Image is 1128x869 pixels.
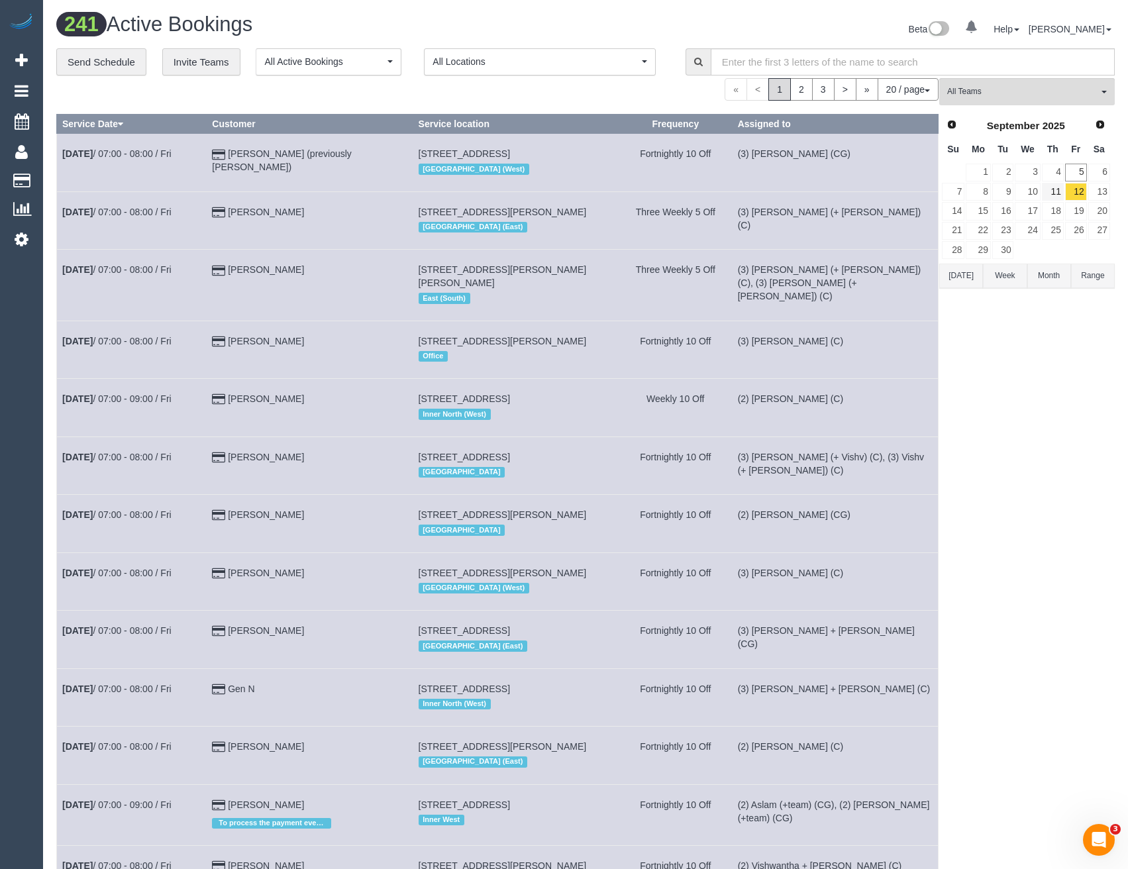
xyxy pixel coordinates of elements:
div: Location [419,160,613,178]
span: [STREET_ADDRESS] [419,148,510,159]
i: Credit Card Payment [212,801,225,810]
td: Customer [207,552,413,610]
a: 26 [1065,222,1087,240]
td: Frequency [619,134,732,191]
a: [PERSON_NAME] [228,452,304,462]
td: Customer [207,495,413,552]
span: [STREET_ADDRESS][PERSON_NAME] [419,568,587,578]
b: [DATE] [62,799,93,810]
ol: All Locations [424,48,656,76]
a: Next [1091,116,1109,134]
span: [GEOGRAPHIC_DATA] [419,467,505,478]
a: [PERSON_NAME] [228,799,304,810]
td: Frequency [619,495,732,552]
td: Assigned to [732,668,938,726]
b: [DATE] [62,264,93,275]
td: Assigned to [732,250,938,321]
td: Frequency [619,321,732,378]
td: Service location [413,134,619,191]
a: Prev [943,116,961,134]
a: 19 [1065,202,1087,220]
span: [STREET_ADDRESS][PERSON_NAME] [419,509,587,520]
span: [STREET_ADDRESS] [419,393,510,404]
td: Frequency [619,611,732,668]
td: Assigned to [732,134,938,191]
span: Next [1095,119,1105,130]
a: [DATE]/ 07:00 - 08:00 / Fri [62,207,172,217]
span: Inner North (West) [419,699,491,709]
td: Service location [413,727,619,784]
a: [DATE]/ 07:00 - 08:00 / Fri [62,452,172,462]
span: [STREET_ADDRESS] [419,452,510,462]
td: Service location [413,552,619,610]
a: [PERSON_NAME] [1029,24,1111,34]
span: Thursday [1047,144,1058,154]
span: To process the payment every 16th of the month [212,818,331,829]
a: [PERSON_NAME] [228,393,304,404]
td: Frequency [619,784,732,845]
a: 30 [992,241,1014,259]
span: Sunday [947,144,959,154]
a: 3 [812,78,835,101]
span: Inner North (West) [419,409,491,419]
a: 2 [790,78,813,101]
div: Location [419,695,613,713]
div: Location [419,289,613,307]
td: Assigned to [732,379,938,436]
span: [GEOGRAPHIC_DATA] (West) [419,164,529,174]
i: Credit Card Payment [212,208,225,217]
b: [DATE] [62,336,93,346]
td: Schedule date [57,668,207,726]
td: Schedule date [57,784,207,845]
a: [DATE]/ 07:00 - 08:00 / Fri [62,684,172,694]
a: [DATE]/ 07:00 - 09:00 / Fri [62,799,172,810]
span: September [987,120,1040,131]
a: [PERSON_NAME] [228,264,304,275]
b: [DATE] [62,509,93,520]
div: Location [419,811,613,829]
a: 4 [1042,164,1064,181]
td: Service location [413,379,619,436]
td: Schedule date [57,134,207,191]
b: [DATE] [62,207,93,217]
th: Service location [413,115,619,134]
td: Customer [207,727,413,784]
a: [DATE]/ 07:00 - 08:00 / Fri [62,568,172,578]
td: Schedule date [57,436,207,494]
b: [DATE] [62,568,93,578]
span: Tuesday [998,144,1008,154]
td: Schedule date [57,727,207,784]
a: [DATE]/ 07:00 - 09:00 / Fri [62,393,172,404]
a: 8 [966,183,990,201]
td: Service location [413,436,619,494]
a: [DATE]/ 07:00 - 08:00 / Fri [62,264,172,275]
td: Assigned to [732,784,938,845]
span: All Teams [947,86,1098,97]
td: Customer [207,134,413,191]
td: Schedule date [57,552,207,610]
div: Location [419,219,613,236]
div: Location [419,348,613,365]
nav: Pagination navigation [725,78,939,101]
td: Frequency [619,436,732,494]
td: Frequency [619,250,732,321]
div: Location [419,753,613,770]
span: [STREET_ADDRESS] [419,625,510,636]
i: Credit Card Payment [212,569,225,578]
td: Schedule date [57,191,207,249]
a: 15 [966,202,990,220]
a: [PERSON_NAME] [228,568,304,578]
button: Month [1027,264,1071,288]
a: 24 [1015,222,1040,240]
a: 20 [1088,202,1110,220]
td: Customer [207,321,413,378]
b: [DATE] [62,741,93,752]
td: Service location [413,250,619,321]
b: [DATE] [62,148,93,159]
td: Frequency [619,379,732,436]
td: Assigned to [732,436,938,494]
a: [PERSON_NAME] [228,509,304,520]
span: East (South) [419,293,470,303]
a: 13 [1088,183,1110,201]
span: Friday [1071,144,1080,154]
